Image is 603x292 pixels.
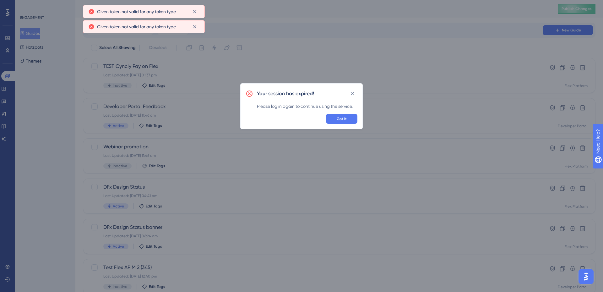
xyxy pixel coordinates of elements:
[15,2,39,9] span: Need Help?
[577,267,595,286] iframe: UserGuiding AI Assistant Launcher
[97,8,176,15] span: Given token not valid for any token type
[97,23,176,30] span: Given token not valid for any token type
[257,102,357,110] div: Please log in again to continue using the service.
[337,116,347,121] span: Got it
[257,90,314,97] h2: Your session has expired!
